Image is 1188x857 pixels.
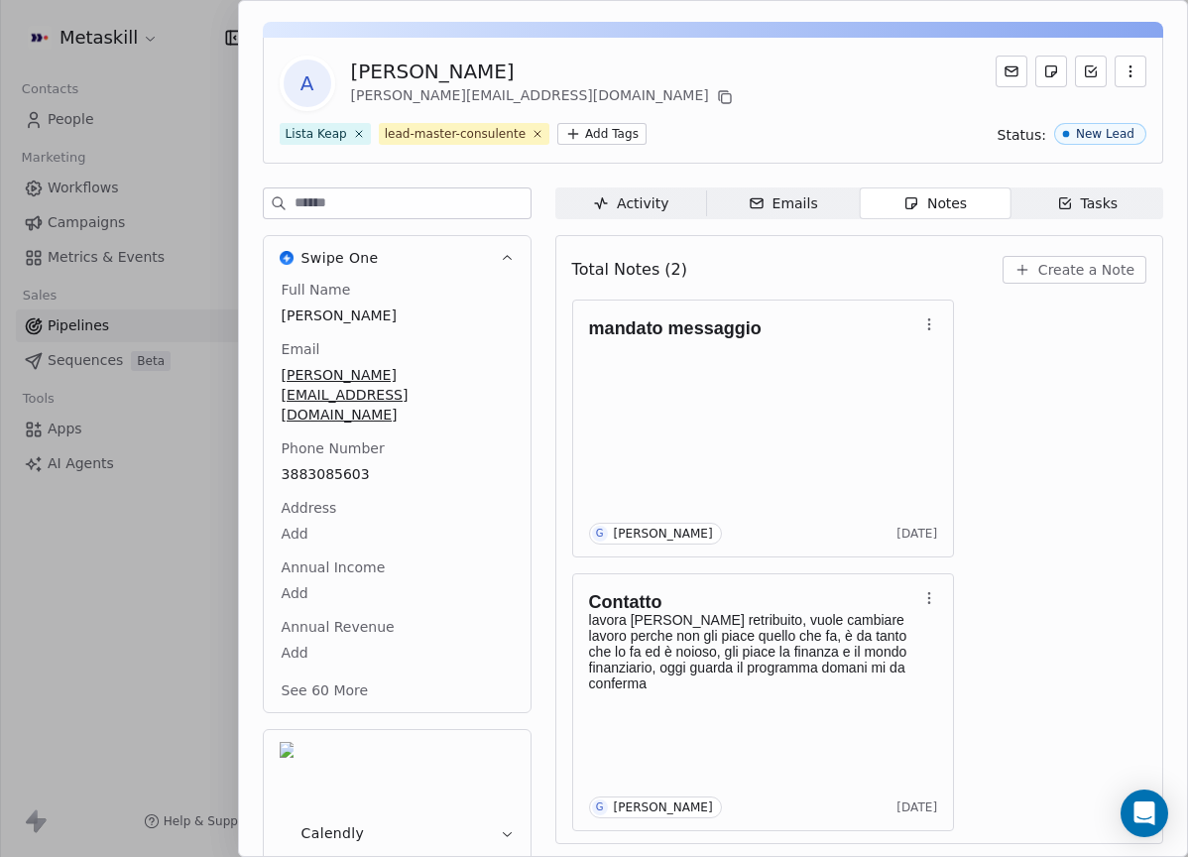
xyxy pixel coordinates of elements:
div: [PERSON_NAME][EMAIL_ADDRESS][DOMAIN_NAME] [351,85,737,109]
span: [PERSON_NAME][EMAIL_ADDRESS][DOMAIN_NAME] [282,365,513,425]
div: Lista Keap [286,125,347,143]
span: Add [282,583,513,603]
span: [DATE] [896,799,937,815]
span: Phone Number [278,438,389,458]
button: See 60 More [270,673,381,708]
span: Email [278,339,324,359]
div: Swipe OneSwipe One [264,280,531,712]
span: Add [282,643,513,663]
div: lead-master-consulente [385,125,526,143]
span: Annual Revenue [278,617,399,637]
div: G [596,799,604,815]
div: G [596,526,604,542]
span: Swipe One [301,248,379,268]
div: Open Intercom Messenger [1121,790,1168,837]
p: lavora [PERSON_NAME] retribuito, vuole cambiare lavoro perche non gli piace quello che fa, è da t... [589,612,918,691]
span: [PERSON_NAME] [282,306,513,325]
span: A [284,60,331,107]
button: Add Tags [557,123,647,145]
span: Total Notes (2) [572,258,687,282]
h1: Contatto [589,592,918,612]
span: Add [282,524,513,544]
div: [PERSON_NAME] [351,58,737,85]
span: Status: [998,125,1046,145]
span: Calendly [301,823,365,843]
img: Swipe One [280,251,294,265]
div: Tasks [1057,193,1119,214]
span: Full Name [278,280,355,300]
div: Activity [593,193,668,214]
h1: mandato messaggio [589,318,918,338]
div: [PERSON_NAME] [614,800,713,814]
span: Address [278,498,341,518]
span: Create a Note [1038,260,1134,280]
span: Annual Income [278,557,390,577]
span: [DATE] [896,526,937,542]
button: Swipe OneSwipe One [264,236,531,280]
div: Emails [749,193,818,214]
span: 3883085603 [282,464,513,484]
button: Create a Note [1003,256,1146,284]
div: [PERSON_NAME] [614,527,713,541]
div: New Lead [1076,127,1134,141]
